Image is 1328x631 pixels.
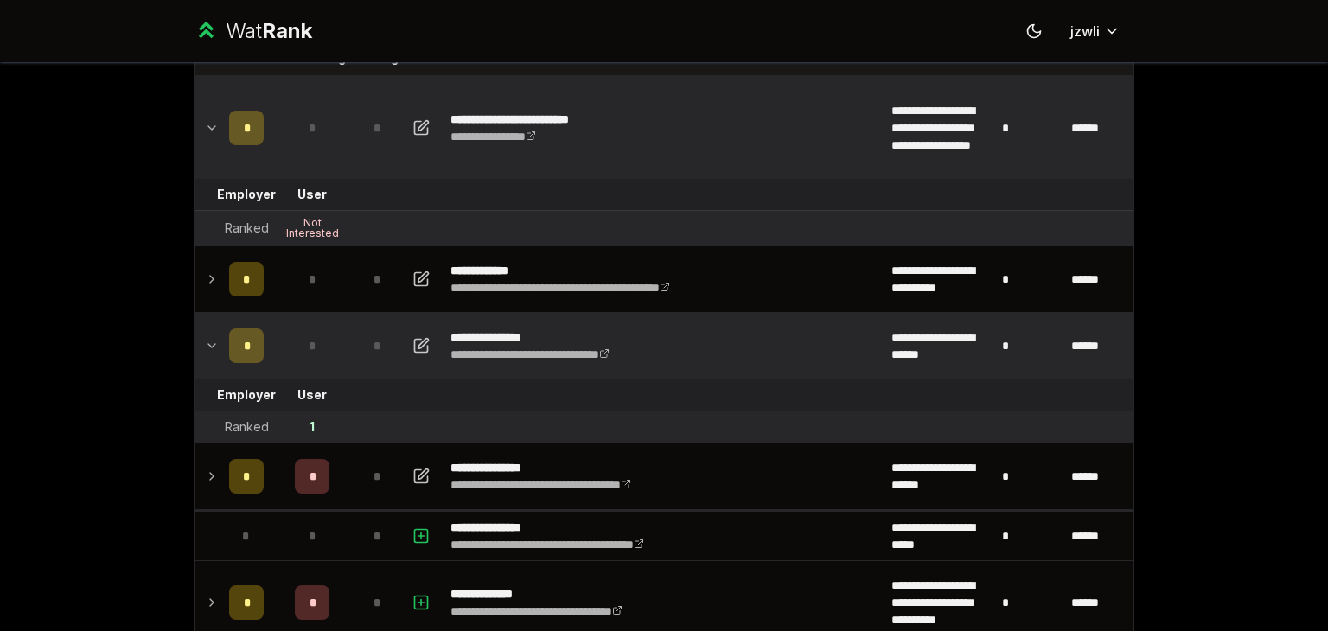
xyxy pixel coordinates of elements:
span: Rank [262,18,312,43]
td: User [271,179,354,210]
div: 1 [310,418,315,436]
div: Ranked [225,220,269,237]
span: jzwli [1070,21,1100,41]
div: Ranked [225,418,269,436]
a: WatRank [194,17,312,45]
button: jzwli [1057,16,1134,47]
td: Employer [222,179,271,210]
td: User [271,379,354,411]
div: Wat [226,17,312,45]
div: Not Interested [278,218,347,239]
td: Employer [222,379,271,411]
